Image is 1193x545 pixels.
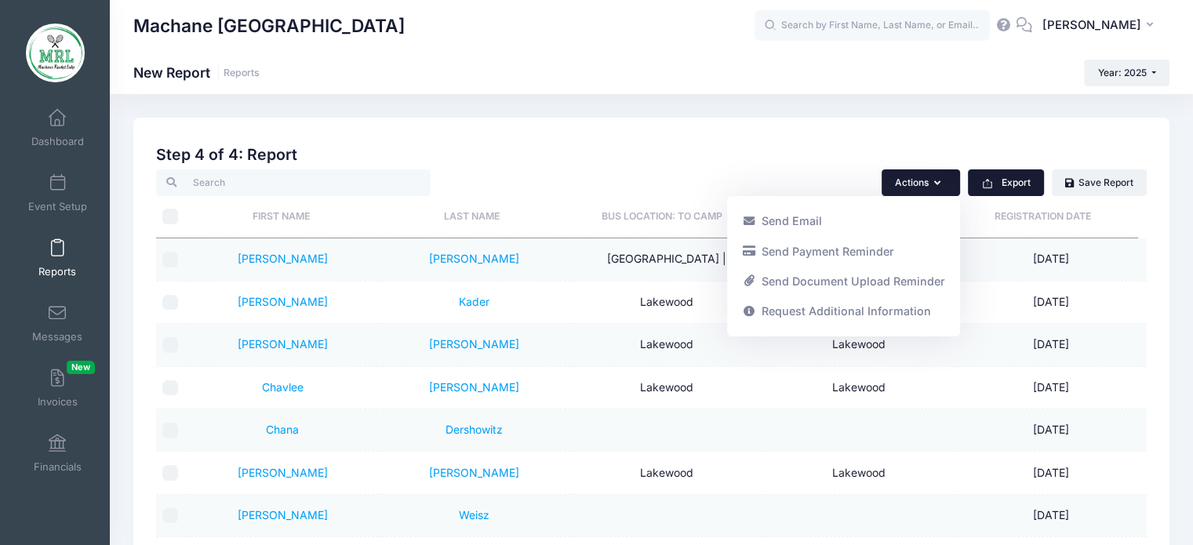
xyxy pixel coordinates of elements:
[133,64,260,81] h1: New Report
[238,295,328,308] a: [PERSON_NAME]
[20,426,95,481] a: Financials
[1052,169,1147,196] a: Save Report
[238,466,328,479] a: [PERSON_NAME]
[955,495,1147,537] td: [DATE]
[955,324,1147,366] td: [DATE]
[1084,60,1169,86] button: Year: 2025
[955,409,1147,452] td: [DATE]
[26,24,85,82] img: Machane Racket Lake
[762,367,955,409] td: Lakewood
[570,238,762,281] td: [GEOGRAPHIC_DATA] |
[734,267,952,296] a: Send Document Upload Reminder
[262,380,304,394] a: Chavlee
[459,295,489,308] a: Kader
[762,452,955,494] td: Lakewood
[1098,67,1147,78] span: Year: 2025
[459,508,489,521] a: Weisz
[947,196,1138,238] th: Registration Date: activate to sort column ascending
[34,460,82,474] span: Financials
[1032,8,1169,44] button: [PERSON_NAME]
[955,238,1147,281] td: [DATE]
[186,196,376,238] th: First Name: activate to sort column ascending
[376,196,567,238] th: Last Name: activate to sort column ascending
[968,169,1044,196] button: Export
[570,324,762,366] td: Lakewood
[734,206,952,236] a: Send Email
[238,508,328,521] a: [PERSON_NAME]
[67,361,95,374] span: New
[28,200,87,213] span: Event Setup
[238,337,328,351] a: [PERSON_NAME]
[570,367,762,409] td: Lakewood
[734,296,952,326] a: Request Additional Information
[156,146,1147,164] h2: Step 4 of 4: Report
[762,324,955,366] td: Lakewood
[429,252,519,265] a: [PERSON_NAME]
[31,135,84,148] span: Dashboard
[567,196,758,238] th: Bus Location: To camp: activate to sort column ascending
[955,452,1147,494] td: [DATE]
[156,169,431,196] input: Search
[570,452,762,494] td: Lakewood
[266,423,299,436] a: Chana
[20,100,95,155] a: Dashboard
[38,265,76,278] span: Reports
[224,67,260,79] a: Reports
[429,337,519,351] a: [PERSON_NAME]
[734,236,952,266] a: Send Payment Reminder
[1042,16,1141,34] span: [PERSON_NAME]
[133,8,405,44] h1: Machane [GEOGRAPHIC_DATA]
[570,282,762,324] td: Lakewood
[38,395,78,409] span: Invoices
[882,169,960,196] button: Actions
[955,367,1147,409] td: [DATE]
[20,231,95,285] a: Reports
[32,330,82,343] span: Messages
[20,165,95,220] a: Event Setup
[20,361,95,416] a: InvoicesNew
[429,380,519,394] a: [PERSON_NAME]
[20,296,95,351] a: Messages
[238,252,328,265] a: [PERSON_NAME]
[429,466,519,479] a: [PERSON_NAME]
[446,423,503,436] a: Dershowitz
[755,10,990,42] input: Search by First Name, Last Name, or Email...
[955,282,1147,324] td: [DATE]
